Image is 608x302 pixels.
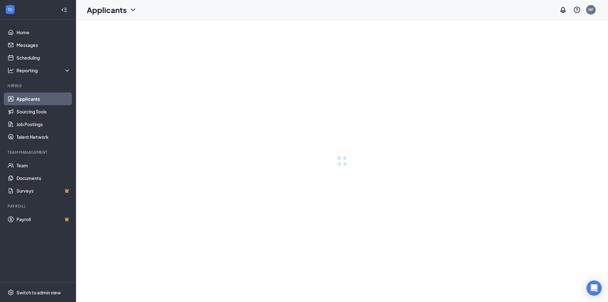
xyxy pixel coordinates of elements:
svg: WorkstreamLogo [7,6,13,13]
a: Applicants [16,93,71,105]
svg: Settings [8,289,14,296]
h1: Applicants [87,4,127,15]
div: Hiring [8,83,69,88]
svg: Notifications [559,6,567,14]
div: Payroll [8,203,69,209]
svg: QuestionInfo [573,6,581,14]
a: Messages [16,39,71,51]
a: Team [16,159,71,172]
a: SurveysCrown [16,184,71,197]
svg: Analysis [8,67,14,74]
a: Talent Network [16,131,71,143]
a: Job Postings [16,118,71,131]
svg: Collapse [61,7,67,13]
div: NF [588,7,593,12]
a: Documents [16,172,71,184]
a: Scheduling [16,51,71,64]
a: Home [16,26,71,39]
div: Switch to admin view [16,289,61,296]
a: Sourcing Tools [16,105,71,118]
div: Team Management [8,150,69,155]
div: Open Intercom Messenger [586,280,602,296]
a: PayrollCrown [16,213,71,226]
div: Reporting [16,67,71,74]
svg: ChevronDown [129,6,137,14]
